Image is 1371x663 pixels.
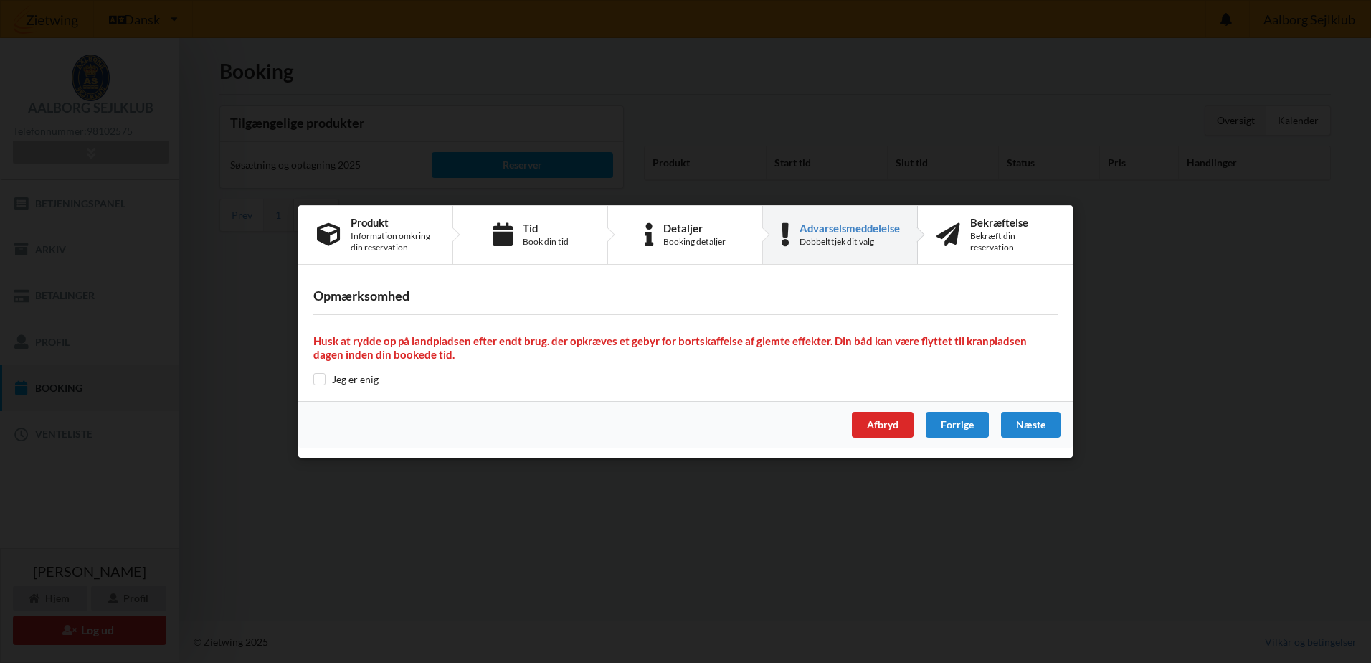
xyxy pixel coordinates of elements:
div: Bekræft din reservation [970,230,1054,253]
div: Næste [1001,412,1061,438]
div: Forrige [926,412,989,438]
label: Jeg er enig [313,373,379,385]
div: Book din tid [523,236,569,248]
h4: Husk at rydde op på landpladsen efter endt brug. der opkræves et gebyr for bortskaffelse af glemt... [313,334,1058,362]
div: Advarselsmeddelelse [800,222,900,234]
div: Dobbelttjek dit valg [800,236,900,248]
div: Produkt [351,217,434,228]
div: Detaljer [663,222,726,234]
div: Booking detaljer [663,236,726,248]
div: Afbryd [852,412,914,438]
div: Tid [523,222,569,234]
h3: Opmærksomhed [313,288,1058,304]
div: Information omkring din reservation [351,230,434,253]
div: Bekræftelse [970,217,1054,228]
